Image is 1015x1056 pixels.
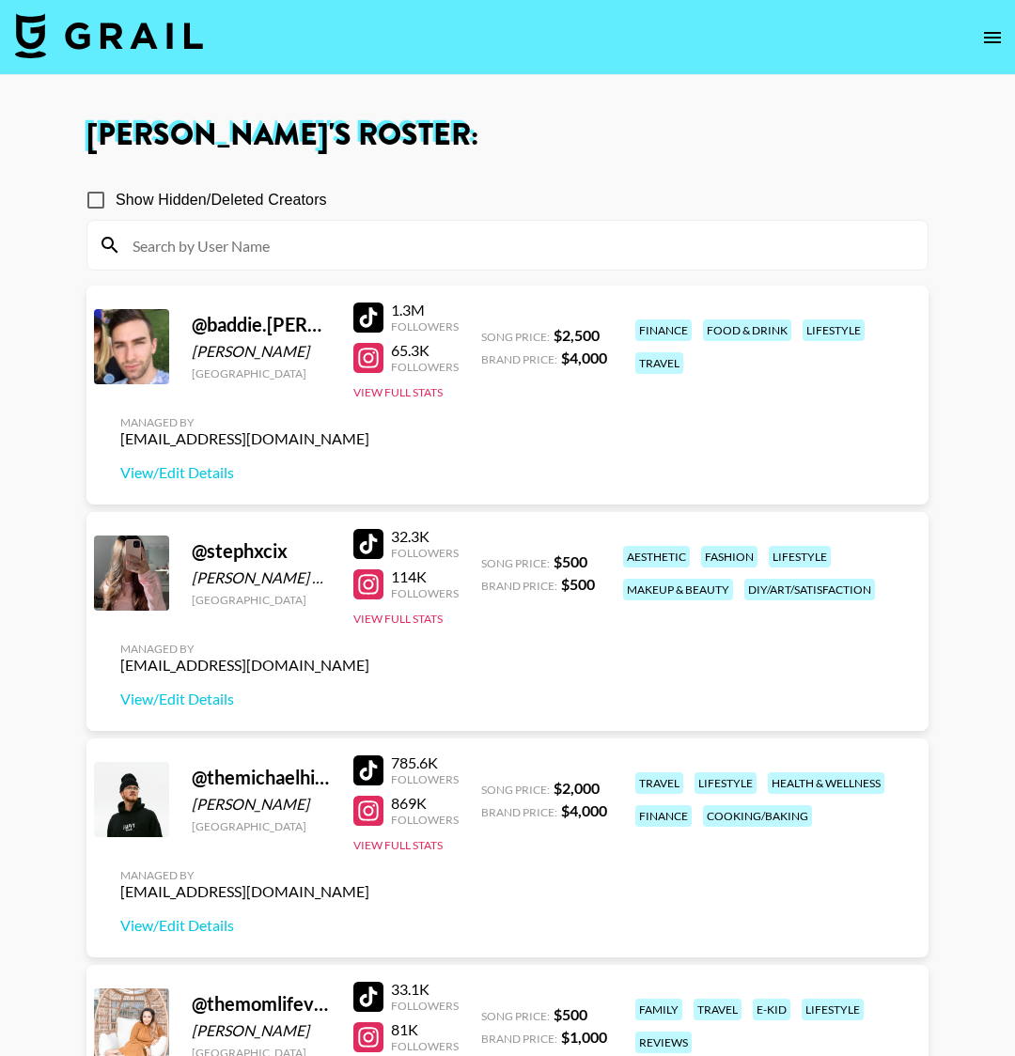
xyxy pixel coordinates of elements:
div: finance [635,805,692,827]
div: diy/art/satisfaction [744,579,875,600]
strong: $ 2,000 [554,779,600,797]
button: View Full Stats [353,612,443,626]
div: Followers [391,1039,459,1053]
input: Search by User Name [121,230,916,260]
div: [GEOGRAPHIC_DATA] [192,366,331,380]
span: Brand Price: [481,1032,557,1046]
div: Followers [391,586,459,600]
strong: $ 500 [561,575,595,593]
div: e-kid [753,999,790,1020]
strong: $ 1,000 [561,1028,607,1046]
div: [PERSON_NAME] El-[PERSON_NAME] [192,568,331,587]
div: 785.6K [391,753,459,772]
div: lifestyle [802,999,864,1020]
div: @ themomlifevlogs [192,992,331,1016]
div: @ stephxcix [192,539,331,563]
a: View/Edit Details [120,916,369,935]
div: travel [635,772,683,794]
div: 32.3K [391,527,459,546]
button: View Full Stats [353,385,443,399]
span: Song Price: [481,330,550,344]
div: aesthetic [623,546,690,567]
div: 1.3M [391,301,459,319]
div: cooking/baking [703,805,812,827]
div: [PERSON_NAME] [192,1021,331,1040]
div: travel [694,999,742,1020]
div: finance [635,319,692,341]
button: open drawer [974,19,1011,56]
div: [PERSON_NAME] [192,342,331,361]
span: Song Price: [481,783,550,797]
span: Song Price: [481,556,550,570]
div: reviews [635,1032,692,1053]
div: Followers [391,772,459,786]
strong: $ 500 [554,1005,587,1023]
div: [EMAIL_ADDRESS][DOMAIN_NAME] [120,429,369,448]
div: 33.1K [391,980,459,999]
span: Brand Price: [481,805,557,819]
strong: $ 2,500 [554,326,600,344]
strong: $ 4,000 [561,801,607,819]
div: [EMAIL_ADDRESS][DOMAIN_NAME] [120,882,369,901]
button: View Full Stats [353,838,443,852]
div: lifestyle [803,319,865,341]
div: 114K [391,567,459,586]
div: @ baddie.[PERSON_NAME] [192,313,331,336]
div: lifestyle [695,772,757,794]
div: [GEOGRAPHIC_DATA] [192,593,331,607]
div: 81K [391,1020,459,1039]
div: @ themichaelhickey [192,766,331,789]
div: lifestyle [769,546,831,567]
div: [PERSON_NAME] [192,795,331,814]
div: 869K [391,794,459,813]
strong: $ 4,000 [561,349,607,366]
div: 65.3K [391,341,459,360]
span: Brand Price: [481,579,557,593]
div: makeup & beauty [623,579,733,600]
div: health & wellness [768,772,884,794]
div: food & drink [703,319,791,341]
span: Show Hidden/Deleted Creators [116,189,327,211]
div: Followers [391,546,459,560]
div: Followers [391,999,459,1013]
div: Followers [391,319,459,334]
div: Followers [391,360,459,374]
div: Followers [391,813,459,827]
a: View/Edit Details [120,463,369,482]
h1: [PERSON_NAME] 's Roster: [86,120,929,150]
span: Brand Price: [481,352,557,366]
div: Managed By [120,868,369,882]
div: Managed By [120,642,369,656]
strong: $ 500 [554,552,587,570]
div: [EMAIL_ADDRESS][DOMAIN_NAME] [120,656,369,675]
img: Grail Talent [15,13,203,58]
a: View/Edit Details [120,690,369,708]
div: family [635,999,682,1020]
div: fashion [701,546,757,567]
div: Managed By [120,415,369,429]
div: [GEOGRAPHIC_DATA] [192,819,331,833]
span: Song Price: [481,1009,550,1023]
div: travel [635,352,683,374]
